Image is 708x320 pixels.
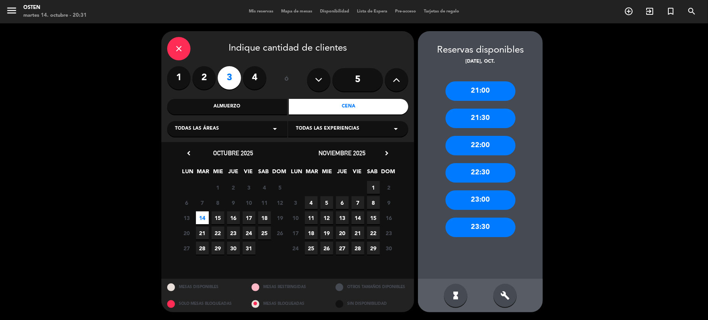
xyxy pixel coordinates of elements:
i: exit_to_app [645,7,654,16]
span: 1 [367,181,380,194]
span: 11 [305,211,318,224]
span: 25 [305,242,318,255]
div: SOLO MESAS BLOQUEADAS [161,295,246,312]
div: 22:00 [446,136,516,155]
span: 21 [351,227,364,239]
span: 16 [227,211,240,224]
label: 2 [192,66,216,90]
span: 5 [274,181,287,194]
span: 12 [274,196,287,209]
div: OTROS TAMAÑOS DIPONIBLES [330,279,414,295]
span: 23 [383,227,395,239]
span: 10 [289,211,302,224]
i: menu [6,5,17,16]
span: 17 [289,227,302,239]
span: LUN [182,167,194,180]
i: chevron_right [383,149,391,157]
span: 24 [289,242,302,255]
span: 19 [274,211,287,224]
span: DOM [273,167,285,180]
span: 9 [383,196,395,209]
div: 23:30 [446,218,516,237]
div: 21:30 [446,109,516,128]
div: SIN DISPONIBILIDAD [330,295,414,312]
span: 3 [289,196,302,209]
span: 16 [383,211,395,224]
span: MIE [321,167,334,180]
span: 27 [336,242,349,255]
span: 26 [320,242,333,255]
div: Cena [289,99,409,114]
div: 23:00 [446,190,516,210]
span: JUE [227,167,240,180]
i: chevron_left [185,149,193,157]
span: 14 [351,211,364,224]
span: 13 [336,211,349,224]
span: 6 [180,196,193,209]
span: noviembre 2025 [319,149,366,157]
span: 18 [305,227,318,239]
span: 11 [258,196,271,209]
i: arrow_drop_down [270,124,280,134]
div: Reservas disponibles [418,43,543,58]
span: DOM [381,167,394,180]
span: 24 [243,227,255,239]
span: 7 [351,196,364,209]
span: 29 [367,242,380,255]
span: 17 [243,211,255,224]
span: Lista de Espera [353,9,391,14]
div: [DATE], oct. [418,58,543,66]
span: VIE [351,167,364,180]
span: 19 [320,227,333,239]
label: 3 [218,66,241,90]
span: 20 [180,227,193,239]
span: VIE [242,167,255,180]
i: turned_in_not [666,7,675,16]
span: Mis reservas [245,9,277,14]
span: 8 [367,196,380,209]
span: Disponibilidad [316,9,353,14]
span: Mapa de mesas [277,9,316,14]
span: Todas las experiencias [296,125,359,133]
span: 2 [383,181,395,194]
div: 21:00 [446,81,516,101]
span: 25 [258,227,271,239]
span: Pre-acceso [391,9,420,14]
span: MAR [197,167,210,180]
span: 31 [243,242,255,255]
span: 29 [212,242,224,255]
span: 6 [336,196,349,209]
span: 26 [274,227,287,239]
span: 10 [243,196,255,209]
i: close [174,44,184,53]
span: 15 [367,211,380,224]
div: Osten [23,4,87,12]
span: 27 [180,242,193,255]
span: SAB [257,167,270,180]
label: 1 [167,66,191,90]
span: 22 [212,227,224,239]
span: 30 [227,242,240,255]
span: LUN [290,167,303,180]
i: build [500,291,510,300]
span: 22 [367,227,380,239]
div: Almuerzo [167,99,287,114]
span: 23 [227,227,240,239]
div: MESAS BLOQUEADAS [246,295,330,312]
span: 18 [258,211,271,224]
i: hourglass_full [451,291,460,300]
div: 22:30 [446,163,516,183]
span: 3 [243,181,255,194]
button: menu [6,5,17,19]
span: 1 [212,181,224,194]
span: MAR [306,167,318,180]
span: 30 [383,242,395,255]
div: Indique cantidad de clientes [167,37,408,60]
div: MESAS DISPONIBLES [161,279,246,295]
span: Todas las áreas [175,125,219,133]
span: 4 [258,181,271,194]
span: 21 [196,227,209,239]
span: 5 [320,196,333,209]
span: Tarjetas de regalo [420,9,463,14]
div: MESAS RESTRINGIDAS [246,279,330,295]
